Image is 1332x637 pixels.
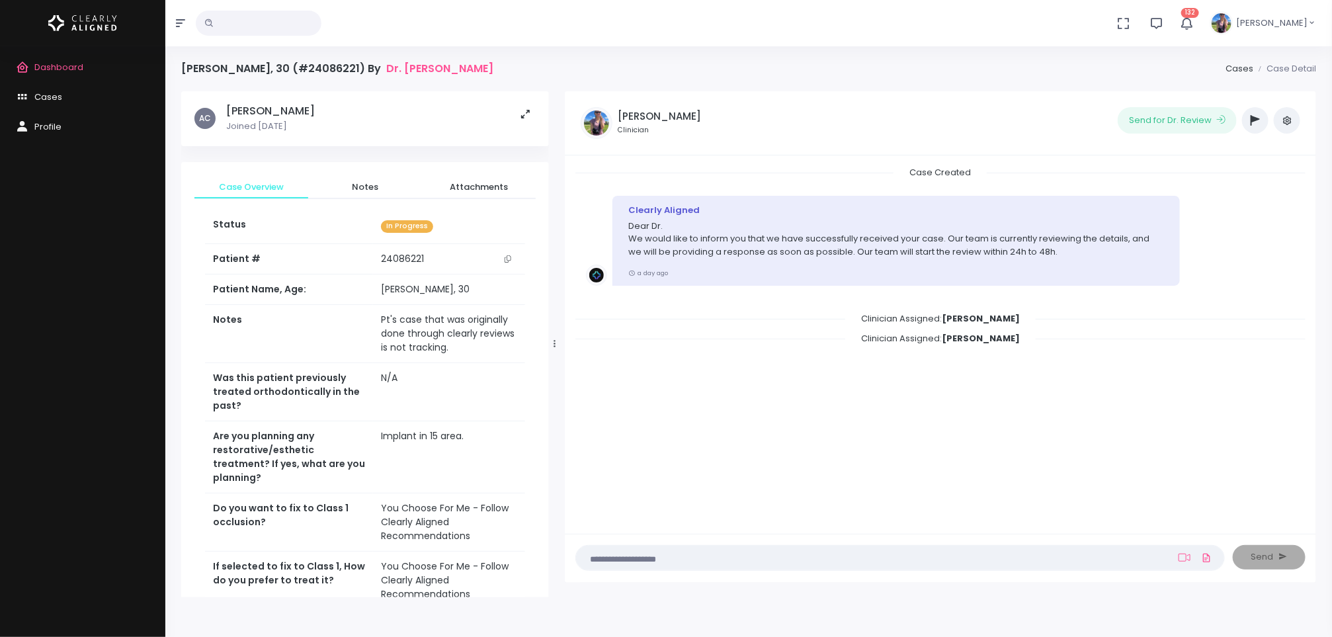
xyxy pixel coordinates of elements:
[205,421,373,493] th: Are you planning any restorative/esthetic treatment? If yes, what are you planning?
[205,493,373,552] th: Do you want to fix to Class 1 occlusion?
[942,312,1020,325] b: [PERSON_NAME]
[1226,62,1253,75] a: Cases
[1210,11,1233,35] img: Header Avatar
[373,244,525,275] td: 24086221
[373,493,525,552] td: You Choose For Me - Follow Clearly Aligned Recommendations
[48,9,117,37] img: Logo Horizontal
[226,105,315,118] h5: [PERSON_NAME]
[1253,62,1316,75] li: Case Detail
[34,61,83,73] span: Dashboard
[226,120,315,133] p: Joined [DATE]
[575,166,1306,520] div: scrollable content
[433,181,525,194] span: Attachments
[373,363,525,421] td: N/A
[181,62,493,75] h4: [PERSON_NAME], 30 (#24086221) By
[319,181,411,194] span: Notes
[1198,546,1214,570] a: Add Files
[1236,17,1308,30] span: [PERSON_NAME]
[205,210,373,243] th: Status
[34,91,62,103] span: Cases
[628,204,1164,217] div: Clearly Aligned
[628,269,668,277] small: a day ago
[205,363,373,421] th: Was this patient previously treated orthodontically in the past?
[1176,552,1193,563] a: Add Loom Video
[373,421,525,493] td: Implant in 15 area.
[845,328,1036,349] span: Clinician Assigned:
[205,552,373,610] th: If selected to fix to Class 1, How do you prefer to treat it?
[1118,107,1237,134] button: Send for Dr. Review
[373,275,525,305] td: [PERSON_NAME], 30
[942,332,1020,345] b: [PERSON_NAME]
[1181,8,1199,18] span: 132
[381,220,433,233] span: In Progress
[194,108,216,129] span: AC
[618,125,701,136] small: Clinician
[386,62,493,75] a: Dr. [PERSON_NAME]
[181,91,549,597] div: scrollable content
[205,275,373,305] th: Patient Name, Age:
[34,120,62,133] span: Profile
[205,305,373,363] th: Notes
[845,308,1036,329] span: Clinician Assigned:
[628,220,1164,259] p: Dear Dr. We would like to inform you that we have successfully received your case. Our team is cu...
[205,181,298,194] span: Case Overview
[373,305,525,363] td: Pt's case that was originally done through clearly reviews is not tracking.
[894,162,987,183] span: Case Created
[618,110,701,122] h5: [PERSON_NAME]
[373,552,525,610] td: You Choose For Me - Follow Clearly Aligned Recommendations
[205,243,373,275] th: Patient #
